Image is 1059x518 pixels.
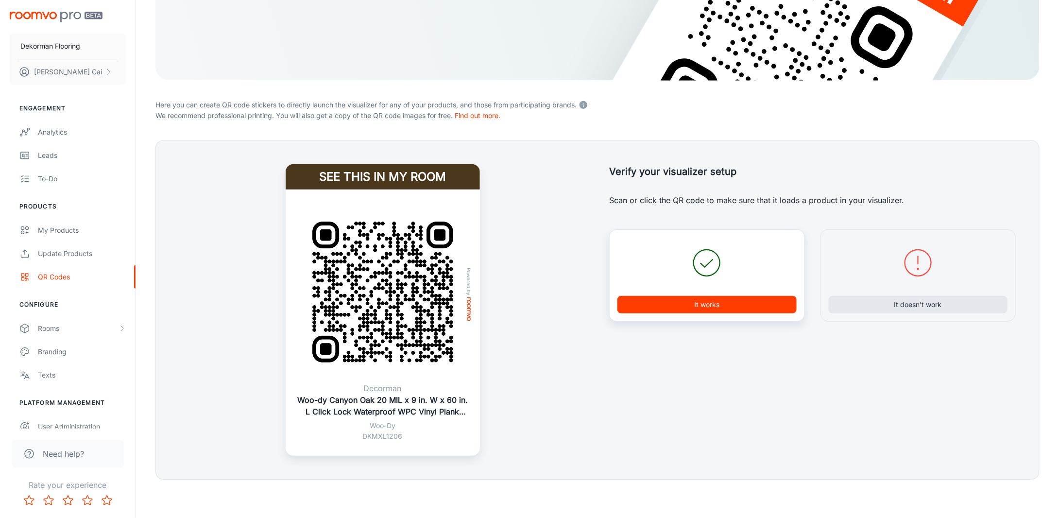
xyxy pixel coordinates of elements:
[38,272,126,282] div: QR Codes
[297,431,468,442] p: DKMXL1206
[43,448,84,460] span: Need help?
[20,41,80,52] p: Dekorman Flooring
[19,491,39,510] button: Rate 1 star
[297,420,468,431] p: Woo-Dy
[10,59,126,85] button: [PERSON_NAME] Cai
[38,323,118,334] div: Rooms
[609,194,1016,206] p: Scan or click the QR code to make sure that it loads a product in your visualizer.
[297,394,468,417] p: Woo-dy Canyon Oak 20 MIL x 9 in. W x 60 in. L Click Lock Waterproof WPC Vinyl Plank Flooring (18....
[10,34,126,59] button: Dekorman Flooring
[286,164,480,190] h4: See this in my room
[155,110,1040,121] p: We recommend professional printing. You will also get a copy of the QR code images for free.
[34,67,102,77] p: [PERSON_NAME] Cai
[8,479,128,491] p: Rate your experience
[39,491,58,510] button: Rate 2 star
[38,127,126,138] div: Analytics
[609,164,1016,179] h5: Verify your visualizer setup
[78,491,97,510] button: Rate 4 star
[38,370,126,380] div: Texts
[297,207,468,378] img: QR Code Example
[38,248,126,259] div: Update Products
[617,296,797,313] button: It works
[97,491,117,510] button: Rate 5 star
[155,98,1040,110] p: Here you can create QR code stickers to directly launch the visualizer for any of your products, ...
[38,173,126,184] div: To-do
[38,225,126,236] div: My Products
[38,346,126,357] div: Branding
[297,382,468,394] p: Decorman
[38,150,126,161] div: Leads
[829,296,1008,313] button: It doesn’t work
[58,491,78,510] button: Rate 3 star
[464,267,474,295] span: Powered by
[467,297,471,321] img: roomvo
[455,111,500,120] a: Find out more.
[286,164,480,456] a: See this in my roomQR Code ExamplePowered byroomvoDecormanWoo-dy Canyon Oak 20 MIL x 9 in. W x 60...
[38,421,126,432] div: User Administration
[10,12,102,22] img: Roomvo PRO Beta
